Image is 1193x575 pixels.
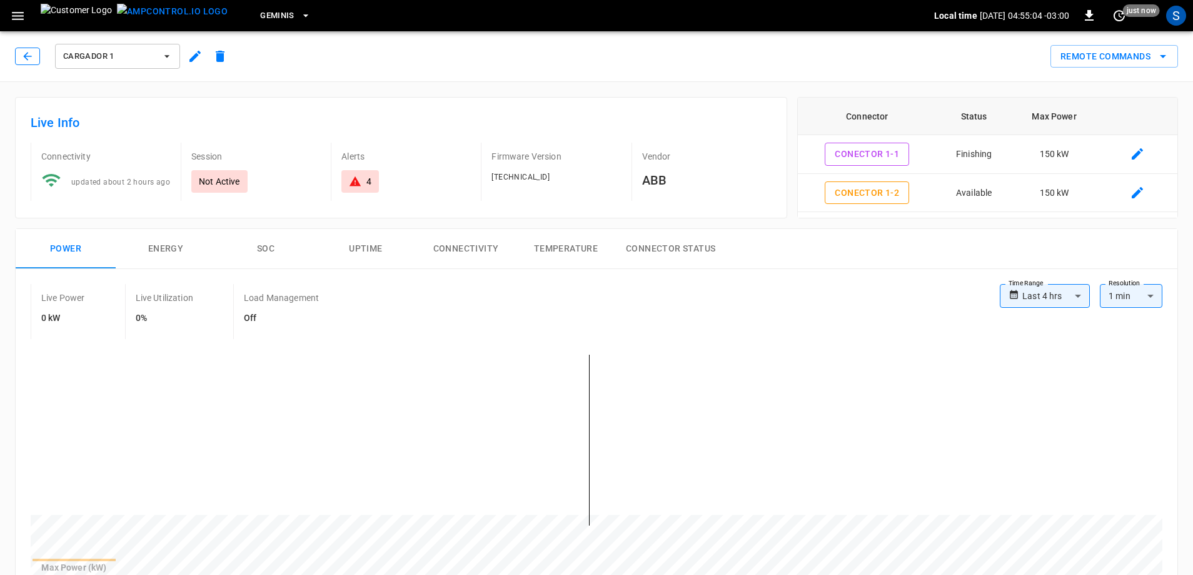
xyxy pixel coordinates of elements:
button: Connector Status [616,229,725,269]
label: Resolution [1109,278,1140,288]
td: 150 kW [1011,135,1097,174]
button: Energy [116,229,216,269]
p: Not Active [199,175,240,188]
h6: ABB [642,170,772,190]
p: Local time [934,9,977,22]
table: connector table [798,98,1177,289]
p: Session [191,150,321,163]
button: SOC [216,229,316,269]
button: Uptime [316,229,416,269]
td: 150 kW [1011,174,1097,213]
div: profile-icon [1166,6,1186,26]
p: Firmware Version [491,150,621,163]
button: Power [16,229,116,269]
span: Geminis [260,9,294,23]
button: Conector 1-1 [825,143,909,166]
td: Available [937,174,1011,213]
p: Live Utilization [136,292,193,304]
p: Vendor [642,150,772,163]
img: ampcontrol.io logo [117,4,228,19]
h6: Live Info [31,113,772,133]
button: Cargador 1 [55,44,180,69]
button: Remote Commands [1050,45,1178,68]
button: set refresh interval [1109,6,1129,26]
span: just now [1123,4,1160,17]
p: Live Power [41,292,85,304]
h6: Off [244,312,319,325]
th: Connector [798,98,937,135]
div: remote commands options [1050,45,1178,68]
h6: 0 kW [41,312,85,325]
span: updated about 2 hours ago [71,178,170,186]
td: 150 kW [1011,212,1097,251]
p: [DATE] 04:55:04 -03:00 [980,9,1069,22]
th: Status [937,98,1011,135]
img: Customer Logo [41,4,112,28]
p: Connectivity [41,150,171,163]
button: Temperature [516,229,616,269]
td: Available [937,212,1011,251]
button: Connectivity [416,229,516,269]
p: Alerts [341,150,471,163]
span: Cargador 1 [63,49,156,64]
button: Conector 1-2 [825,181,909,205]
h6: 0% [136,312,193,325]
td: Finishing [937,135,1011,174]
div: Last 4 hrs [1022,284,1090,308]
label: Time Range [1009,278,1044,288]
div: 1 min [1100,284,1162,308]
p: Load Management [244,292,319,304]
div: 4 [366,175,371,188]
th: Max Power [1011,98,1097,135]
span: [TECHNICAL_ID] [491,173,550,181]
button: Geminis [255,4,316,28]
